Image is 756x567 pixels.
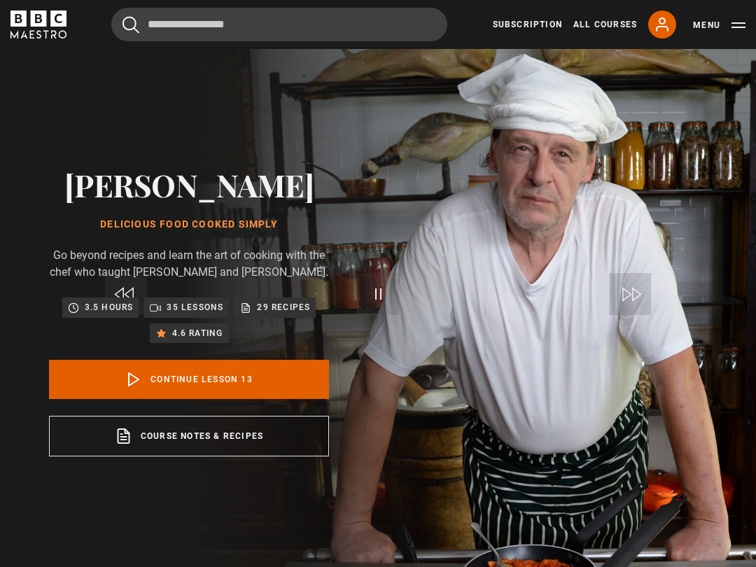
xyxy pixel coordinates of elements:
p: 4.6 rating [172,326,223,340]
a: Course notes & recipes [49,416,329,456]
button: Toggle navigation [693,18,745,32]
svg: BBC Maestro [10,10,66,38]
p: 35 lessons [167,300,223,314]
h1: Delicious Food Cooked Simply [49,219,329,230]
p: Go beyond recipes and learn the art of cooking with the chef who taught [PERSON_NAME] and [PERSON... [49,247,329,281]
p: 29 recipes [257,300,310,314]
input: Search [111,8,447,41]
button: Submit the search query [122,16,139,34]
a: Continue lesson 13 [49,360,329,399]
a: All Courses [573,18,637,31]
a: Subscription [493,18,562,31]
h2: [PERSON_NAME] [49,167,329,202]
p: 3.5 hours [85,300,134,314]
